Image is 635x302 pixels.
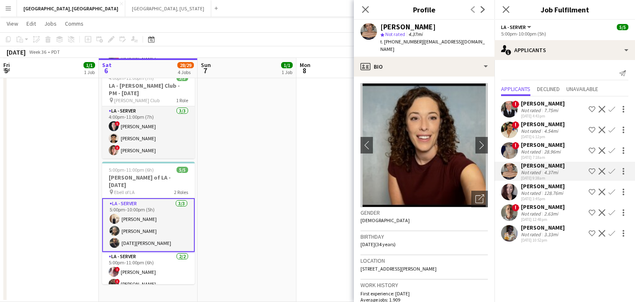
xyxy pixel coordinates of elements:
span: 5:00pm-11:00pm (6h) [109,167,154,173]
h3: Gender [360,209,488,216]
span: Sun [201,61,211,69]
span: 8 [298,66,310,75]
button: [GEOGRAPHIC_DATA], [GEOGRAPHIC_DATA] [17,0,125,17]
img: Crew avatar or photo [360,83,488,207]
a: Jobs [41,18,60,29]
span: 28/29 [177,62,194,68]
div: Not rated [521,107,542,113]
div: 7.75mi [542,107,560,113]
h3: [PERSON_NAME] of LA - [DATE] [102,174,195,189]
span: Week 36 [27,49,48,55]
a: Comms [62,18,87,29]
app-card-role: LA - Server3/35:00pm-10:00pm (5h)[PERSON_NAME][PERSON_NAME][DATE][PERSON_NAME] [102,198,195,252]
p: First experience: [DATE] [360,290,488,297]
div: Open photos pop-in [471,191,488,207]
div: [PERSON_NAME] [521,224,565,231]
a: Edit [23,18,39,29]
span: Unavailable [566,86,598,92]
span: ! [115,121,120,126]
div: [DATE] 3:45pm [521,196,565,201]
span: ! [512,121,519,129]
span: 5 [2,66,10,75]
span: ! [512,101,519,108]
div: [PERSON_NAME] [521,182,565,190]
app-job-card: 5:00pm-11:00pm (6h)5/5[PERSON_NAME] of LA - [DATE] Ebell of LA2 RolesLA - Server3/35:00pm-10:00pm... [102,162,195,284]
app-card-role: LA - Server3/34:00pm-11:00pm (7h)![PERSON_NAME][PERSON_NAME]![PERSON_NAME] [102,106,195,158]
span: Fri [3,61,10,69]
app-card-role: LA - Server2/25:00pm-11:00pm (6h)![PERSON_NAME]![PERSON_NAME] [102,252,195,292]
div: [DATE] 9:38am [521,175,565,181]
h3: Location [360,257,488,264]
div: [PERSON_NAME] [380,23,436,31]
span: 6 [101,66,112,75]
div: Not rated [521,190,542,196]
div: Bio [354,57,494,77]
a: View [3,18,21,29]
h3: Job Fulfilment [494,4,635,15]
span: [PERSON_NAME] Club [114,97,160,103]
div: [PERSON_NAME] [521,120,565,128]
span: Edit [26,20,36,27]
div: [DATE] 6:12pm [521,134,565,139]
div: [DATE] 7:18am [521,155,565,160]
span: ! [115,267,120,272]
div: Not rated [521,231,542,237]
div: [DATE] 12:48pm [521,217,565,222]
h3: Profile [354,4,494,15]
span: Declined [537,86,560,92]
div: 2.63mi [542,211,560,217]
span: View [7,20,18,27]
span: Comms [65,20,84,27]
div: Not rated [521,128,542,134]
span: 1 Role [176,97,188,103]
span: LA - Server [501,24,526,30]
span: Sat [102,61,112,69]
div: 4.37mi [542,169,560,175]
span: ! [512,142,519,149]
div: PDT [51,49,60,55]
div: 28.96mi [542,149,562,155]
div: Applicants [494,40,635,60]
div: 4.54mi [542,128,560,134]
span: 1/1 [84,62,95,68]
div: 1 Job [84,69,95,75]
span: 5/5 [177,167,188,173]
div: Not rated [521,149,542,155]
span: Applicants [501,86,530,92]
h3: Birthday [360,233,488,240]
h3: Work history [360,281,488,289]
span: t. [PHONE_NUMBER] [380,38,423,45]
span: [DEMOGRAPHIC_DATA] [360,217,410,223]
div: [DATE] 10:52pm [521,237,565,243]
span: Jobs [44,20,57,27]
span: ! [512,204,519,211]
div: [DATE] 4:43pm [521,113,565,119]
div: [PERSON_NAME] [521,162,565,169]
span: 1/1 [281,62,293,68]
span: Mon [300,61,310,69]
div: Not rated [521,211,542,217]
span: [STREET_ADDRESS][PERSON_NAME] [360,266,437,272]
span: ! [115,279,120,284]
div: [PERSON_NAME] [521,141,565,149]
span: | [EMAIL_ADDRESS][DOMAIN_NAME] [380,38,485,52]
div: [PERSON_NAME] [521,203,565,211]
h3: LA - [PERSON_NAME] Club - PM - [DATE] [102,82,195,97]
span: Ebell of LA [114,189,135,195]
div: [DATE] [7,48,26,56]
div: 1 Job [282,69,292,75]
span: 7 [200,66,211,75]
button: LA - Server [501,24,532,30]
app-job-card: 4:00pm-11:00pm (7h)3/3LA - [PERSON_NAME] Club - PM - [DATE] [PERSON_NAME] Club1 RoleLA - Server3/... [102,70,195,158]
div: 128.76mi [542,190,565,196]
div: 4 Jobs [178,69,193,75]
span: Not rated [385,31,405,37]
span: 2 Roles [174,189,188,195]
span: 5/5 [617,24,628,30]
div: 3.33mi [542,231,560,237]
button: [GEOGRAPHIC_DATA], [US_STATE] [125,0,211,17]
div: 5:00pm-10:00pm (5h) [501,31,628,37]
div: Not rated [521,169,542,175]
span: 4.37mi [407,31,424,37]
